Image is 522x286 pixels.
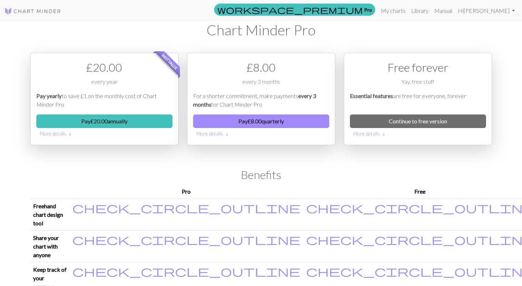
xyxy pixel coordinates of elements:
a: Pro [214,4,375,16]
i: Included [72,265,300,277]
p: are free for everyone, forever [350,92,486,109]
p: Freehand chart design tool [33,202,67,228]
span: workspace_premium [217,5,363,15]
div: £ 8.00 [193,59,329,76]
p: to save £1 on the monthly cost of Chart Minder Pro [36,92,172,109]
span: check_circle_outline [72,264,300,278]
i: Included [72,202,300,213]
a: Manual [431,4,455,18]
a: Continue to free version [350,114,486,128]
img: Logo [4,7,61,15]
em: Pay yearly [36,92,62,99]
em: every 3 months [193,92,316,108]
span: chevron_right [381,131,387,138]
div: Free forever [350,59,486,76]
span: check_circle_outline [72,233,300,246]
div: Yay, free stuff [350,77,486,92]
button: Pay£20.00annually [36,114,172,128]
i: Included [72,234,300,245]
button: More details [350,128,486,139]
p: Share your chart with anyone [33,234,67,259]
div: Payment option 1 [30,53,179,145]
span: chevron_right [67,131,73,138]
div: every 3 months [193,77,329,92]
h1: Chart Minder Pro [30,21,492,39]
h2: Benefits [30,168,492,182]
span: Best value [154,47,185,77]
button: More details [36,128,172,139]
div: £ 20.00 [36,59,172,76]
button: Pay£8.00quarterly [193,114,329,128]
div: Free option [344,53,492,145]
p: For a shorter commitment, make payments for Chart Minder Pro [193,92,329,109]
th: Pro [69,184,303,199]
div: Payment option 2 [187,53,335,145]
em: Essential features [350,92,393,99]
span: chevron_right [224,131,230,138]
div: every year [36,77,172,92]
a: My charts [378,4,408,18]
button: More details [193,128,329,139]
a: Hi[PERSON_NAME] [455,4,518,18]
a: Library [408,4,431,18]
span: check_circle_outline [72,201,300,214]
